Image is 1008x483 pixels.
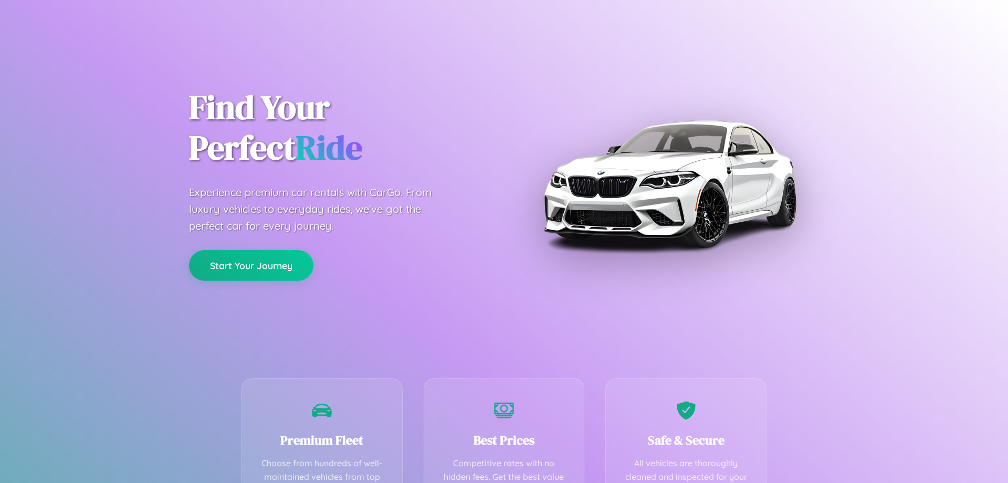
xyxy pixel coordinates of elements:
[622,431,750,449] h3: Safe & Secure
[440,431,569,449] h3: Best Prices
[258,431,386,449] h3: Premium Fleet
[296,125,362,170] span: Ride
[538,53,801,315] img: Premium BMW car rental vehicle
[189,250,313,281] button: Start Your Journey
[189,184,451,234] p: Experience premium car rentals with CarGo. From luxury vehicles to everyday rides, we've got the ...
[189,87,488,168] h1: Find Your Perfect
